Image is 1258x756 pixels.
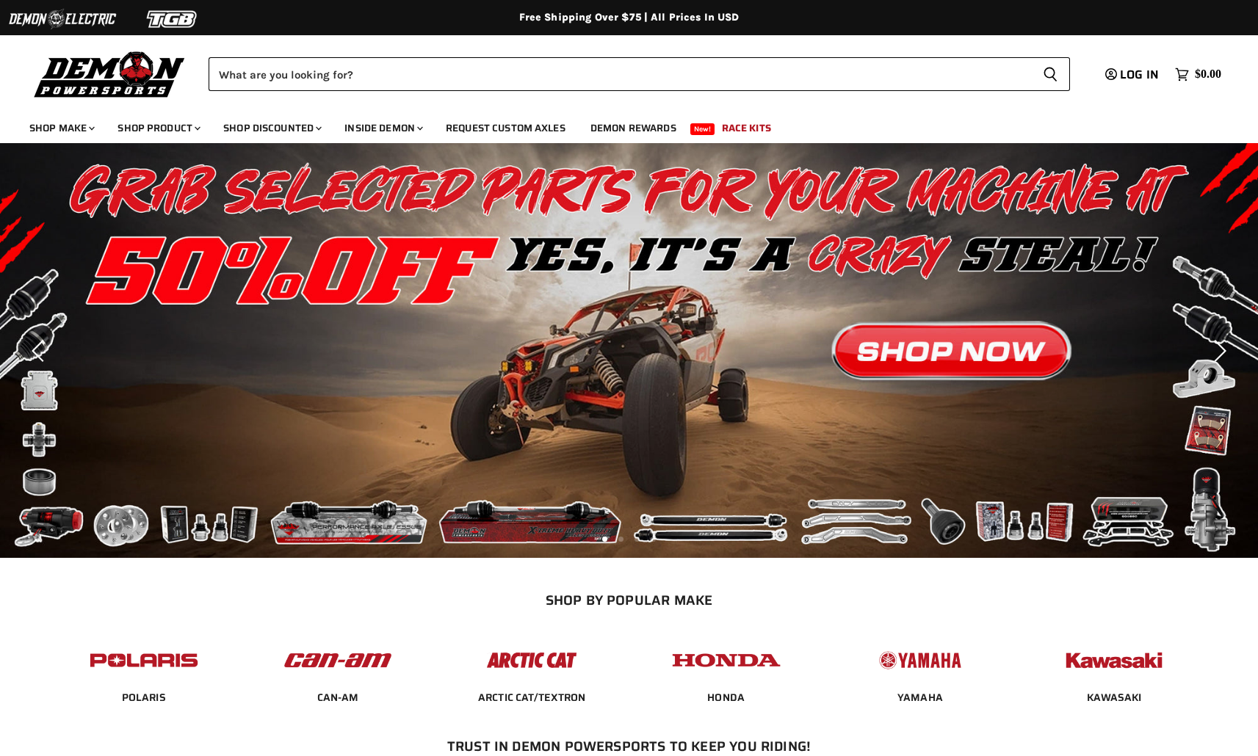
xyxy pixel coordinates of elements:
span: New! [690,123,715,135]
a: Inside Demon [333,113,432,143]
a: Log in [1099,68,1168,81]
span: $0.00 [1195,68,1221,81]
input: Search [209,57,1031,91]
div: Free Shipping Over $75 | All Prices In USD [42,11,1217,24]
a: Shop Discounted [212,113,330,143]
form: Product [209,57,1070,91]
img: POPULAR_MAKE_logo_5_20258e7f-293c-4aac-afa8-159eaa299126.jpg [863,638,977,683]
li: Page dot 4 [651,537,656,542]
a: CAN-AM [317,691,359,704]
a: Request Custom Axles [435,113,576,143]
img: TGB Logo 2 [118,5,228,33]
button: Previous [26,336,55,366]
span: POLARIS [122,691,166,705]
h2: Trust In Demon Powersports To Keep You Riding! [76,738,1182,754]
a: YAMAHA [897,691,943,704]
span: KAWASAKI [1087,691,1141,705]
ul: Main menu [18,107,1218,143]
a: KAWASAKI [1087,691,1141,704]
img: Demon Powersports [29,48,190,100]
a: ARCTIC CAT/TEXTRON [478,691,586,704]
a: Demon Rewards [579,113,687,143]
a: POLARIS [122,691,166,704]
img: POPULAR_MAKE_logo_6_76e8c46f-2d1e-4ecc-b320-194822857d41.jpg [1057,638,1171,683]
button: Search [1031,57,1070,91]
a: Race Kits [711,113,782,143]
a: Shop Product [106,113,209,143]
h2: SHOP BY POPULAR MAKE [59,592,1199,608]
span: YAMAHA [897,691,943,705]
img: Demon Electric Logo 2 [7,5,118,33]
a: $0.00 [1168,64,1229,85]
li: Page dot 2 [618,537,623,542]
a: Shop Make [18,113,104,143]
button: Next [1203,336,1232,366]
li: Page dot 3 [635,537,640,542]
span: CAN-AM [317,691,359,705]
img: POPULAR_MAKE_logo_1_adc20308-ab24-48c4-9fac-e3c1a623d575.jpg [281,638,395,683]
li: Page dot 1 [602,537,607,542]
a: HONDA [707,691,745,704]
span: Log in [1120,65,1159,84]
span: HONDA [707,691,745,705]
img: POPULAR_MAKE_logo_4_4923a504-4bac-4306-a1be-165a52280178.jpg [669,638,784,683]
img: POPULAR_MAKE_logo_2_dba48cf1-af45-46d4-8f73-953a0f002620.jpg [87,638,201,683]
span: ARCTIC CAT/TEXTRON [478,691,586,705]
img: POPULAR_MAKE_logo_3_027535af-6171-4c5e-a9bc-f0eccd05c5d6.jpg [474,638,589,683]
